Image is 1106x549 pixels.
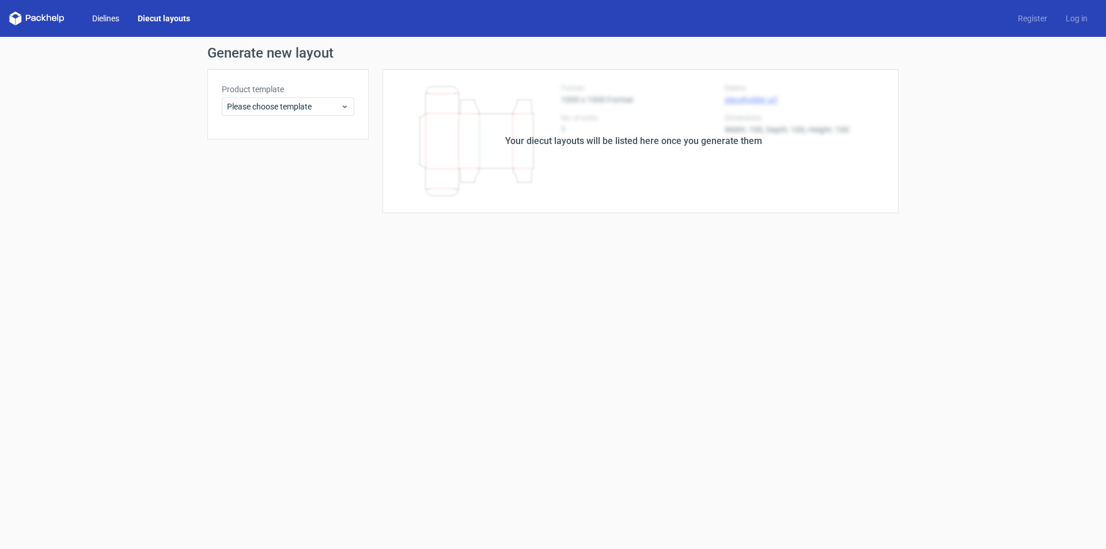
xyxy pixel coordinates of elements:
[1056,13,1097,24] a: Log in
[207,46,899,60] h1: Generate new layout
[505,134,762,148] div: Your diecut layouts will be listed here once you generate them
[222,84,354,95] label: Product template
[1009,13,1056,24] a: Register
[227,101,340,112] span: Please choose template
[83,13,128,24] a: Dielines
[128,13,199,24] a: Diecut layouts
